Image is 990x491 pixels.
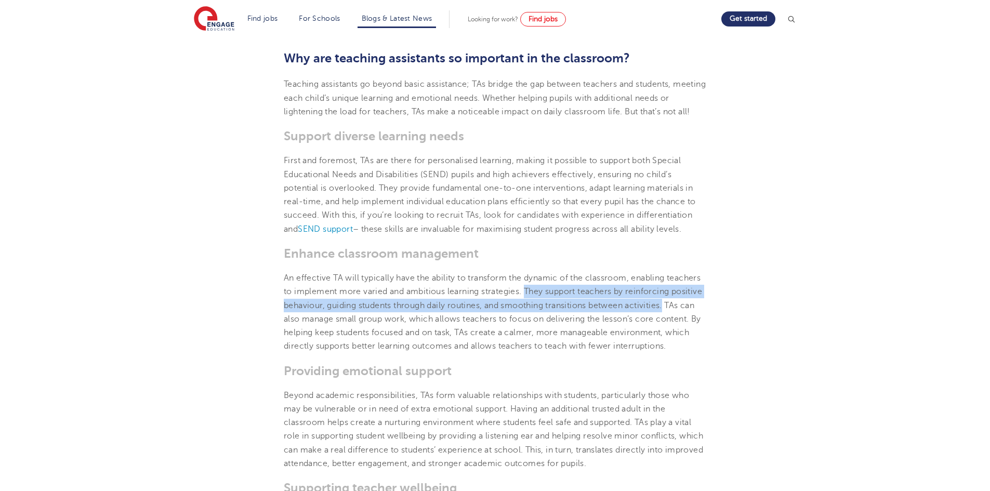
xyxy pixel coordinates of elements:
[284,79,706,116] span: Teaching assistants go beyond basic assistance; TAs bridge the gap between teachers and students,...
[247,15,278,22] a: Find jobs
[284,129,464,143] span: Support diverse learning needs
[520,12,566,26] a: Find jobs
[298,224,353,234] a: SEND support
[468,16,518,23] span: Looking for work?
[721,11,775,26] a: Get started
[299,15,340,22] a: For Schools
[284,273,702,351] span: An effective TA will typically have the ability to transform the dynamic of the classroom, enabli...
[362,15,432,22] a: Blogs & Latest News
[284,51,630,65] span: Why are teaching assistants so important in the classroom?
[353,224,681,234] span: – these skills are invaluable for maximising student progress across all ability levels.
[284,391,703,468] span: Beyond academic responsibilities, TAs form valuable relationships with students, particularly tho...
[284,364,452,378] span: Providing emotional support
[194,6,234,32] img: Engage Education
[529,15,558,23] span: Find jobs
[284,246,479,261] span: Enhance classroom management
[284,156,695,233] span: First and foremost, TAs are there for personalised learning, making it possible to support both S...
